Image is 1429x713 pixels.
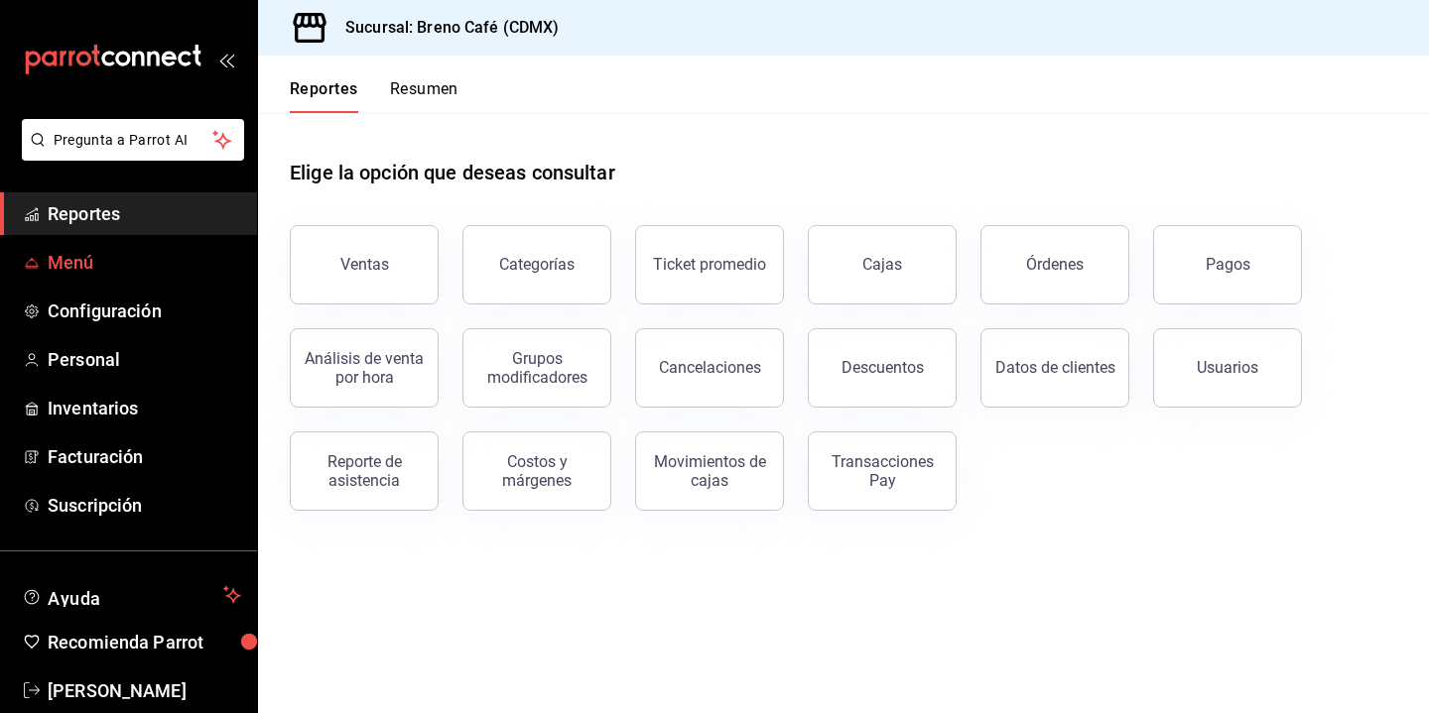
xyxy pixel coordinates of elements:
[1026,255,1084,274] div: Órdenes
[14,144,244,165] a: Pregunta a Parrot AI
[340,255,389,274] div: Ventas
[808,225,957,304] a: Cajas
[290,328,439,408] button: Análisis de venta por hora
[648,452,771,490] div: Movimientos de cajas
[48,677,241,704] span: [PERSON_NAME]
[303,349,426,387] div: Análisis de venta por hora
[48,346,241,373] span: Personal
[290,225,439,304] button: Ventas
[390,79,458,113] button: Resumen
[842,358,924,377] div: Descuentos
[635,431,784,511] button: Movimientos de cajas
[1206,255,1250,274] div: Pagos
[48,395,241,421] span: Inventarios
[475,452,598,490] div: Costos y márgenes
[48,583,215,607] span: Ayuda
[475,349,598,387] div: Grupos modificadores
[290,158,615,187] h1: Elige la opción que deseas consultar
[995,358,1115,377] div: Datos de clientes
[48,629,241,655] span: Recomienda Parrot
[462,225,611,304] button: Categorías
[462,328,611,408] button: Grupos modificadores
[329,16,560,40] h3: Sucursal: Breno Café (CDMX)
[1153,328,1302,408] button: Usuarios
[218,52,234,67] button: open_drawer_menu
[303,452,426,490] div: Reporte de asistencia
[635,225,784,304] button: Ticket promedio
[290,431,439,511] button: Reporte de asistencia
[499,255,575,274] div: Categorías
[22,119,244,161] button: Pregunta a Parrot AI
[48,443,241,470] span: Facturación
[290,79,358,113] button: Reportes
[462,431,611,511] button: Costos y márgenes
[653,255,766,274] div: Ticket promedio
[1197,358,1258,377] div: Usuarios
[659,358,761,377] div: Cancelaciones
[980,225,1129,304] button: Órdenes
[1153,225,1302,304] button: Pagos
[635,328,784,408] button: Cancelaciones
[48,492,241,519] span: Suscripción
[48,249,241,276] span: Menú
[980,328,1129,408] button: Datos de clientes
[808,431,957,511] button: Transacciones Pay
[862,253,903,277] div: Cajas
[808,328,957,408] button: Descuentos
[821,452,944,490] div: Transacciones Pay
[290,79,458,113] div: navigation tabs
[48,200,241,227] span: Reportes
[48,297,241,324] span: Configuración
[54,130,213,151] span: Pregunta a Parrot AI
